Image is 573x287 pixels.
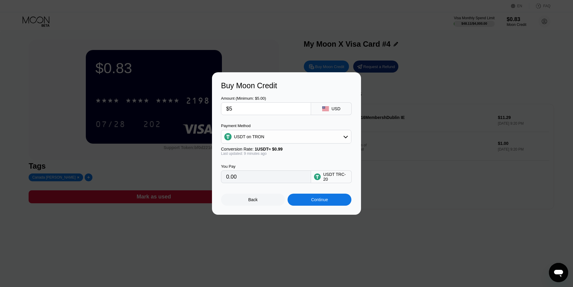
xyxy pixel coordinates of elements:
div: Continue [311,197,328,202]
div: USDT on TRON [234,134,264,139]
div: USDT TRC-20 [323,172,348,182]
div: USD [332,106,341,111]
div: USDT on TRON [221,131,351,143]
div: Payment Method [221,123,351,128]
div: Continue [288,194,351,206]
div: Back [221,194,285,206]
div: Buy Moon Credit [221,81,352,90]
div: Amount (Minimum: $5.00) [221,96,311,101]
div: You Pay [221,164,311,169]
iframe: Button to launch messaging window [549,263,568,282]
div: Conversion Rate: [221,147,351,151]
input: $0.00 [226,103,306,115]
span: 1 USDT ≈ $0.99 [255,147,283,151]
div: Back [248,197,258,202]
div: Last updated: 9 minutes ago [221,151,351,156]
